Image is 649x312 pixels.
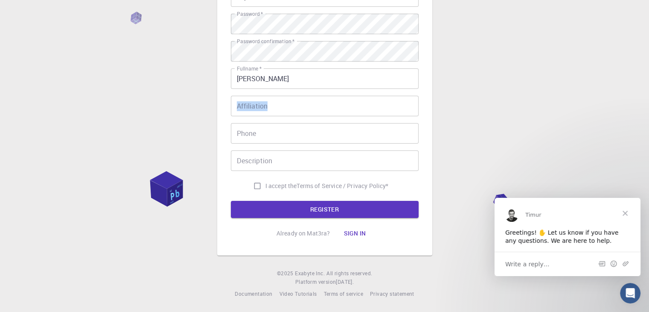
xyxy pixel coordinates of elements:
a: Video Tutorials [279,290,317,298]
span: Privacy statement [370,290,414,297]
label: Password [237,10,263,18]
label: Password confirmation [237,38,294,45]
a: Terms of Service / Privacy Policy* [297,182,388,190]
span: Terms of service [323,290,363,297]
a: Terms of service [323,290,363,298]
label: Fullname [237,65,262,72]
iframe: Intercom live chat message [495,198,640,276]
iframe: Intercom live chat [620,283,640,303]
a: Documentation [235,290,272,298]
a: Privacy statement [370,290,414,298]
p: Terms of Service / Privacy Policy * [297,182,388,190]
span: Video Tutorials [279,290,317,297]
a: Exabyte Inc. [295,269,325,278]
span: Exabyte Inc. [295,270,325,277]
span: Documentation [235,290,272,297]
button: Sign in [337,225,373,242]
span: Platform version [295,278,336,286]
span: [DATE] . [336,278,354,285]
a: [DATE]. [336,278,354,286]
span: All rights reserved. [326,269,372,278]
span: I accept the [265,182,297,190]
span: © 2025 [277,269,295,278]
button: REGISTER [231,201,419,218]
p: Already on Mat3ra? [276,229,330,238]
